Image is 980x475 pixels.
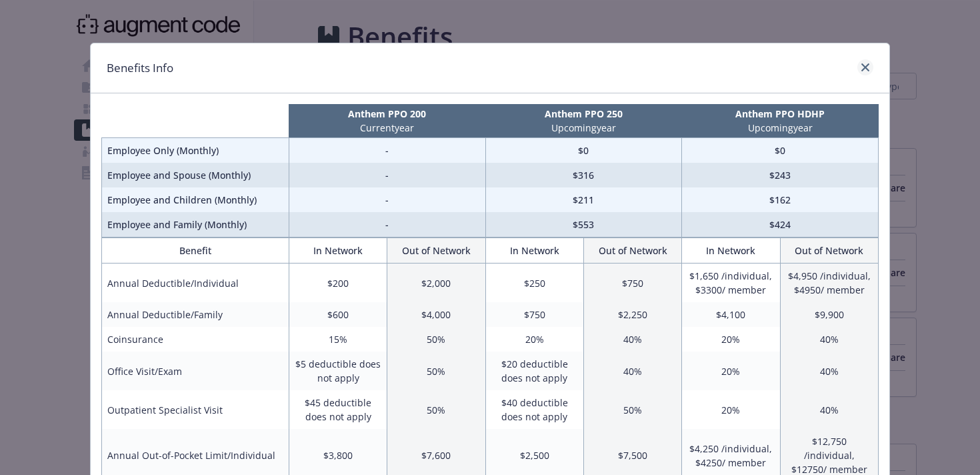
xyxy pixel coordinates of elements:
td: $4,950 /individual, $4950/ member [780,264,878,303]
td: $553 [485,212,682,238]
td: $0 [485,138,682,163]
p: Anthem PPO 250 [488,107,679,121]
td: $316 [485,163,682,187]
td: $2,250 [583,302,681,327]
td: 15% [289,327,387,352]
td: - [289,187,485,212]
td: $1,650 /individual, $3300/ member [682,264,780,303]
p: Anthem PPO 200 [291,107,483,121]
p: Current year [291,121,483,135]
td: $9,900 [780,302,878,327]
td: $40 deductible does not apply [485,390,583,429]
td: 40% [583,327,681,352]
td: Office Visit/Exam [102,352,289,390]
a: close [857,59,873,75]
th: In Network [289,238,387,264]
p: Upcoming year [685,121,876,135]
td: Coinsurance [102,327,289,352]
td: $4,100 [682,302,780,327]
td: $200 [289,264,387,303]
td: $250 [485,264,583,303]
p: Upcoming year [488,121,679,135]
th: Benefit [102,238,289,264]
td: $4,000 [387,302,485,327]
td: $0 [682,138,879,163]
td: 40% [780,327,878,352]
td: $211 [485,187,682,212]
td: Outpatient Specialist Visit [102,390,289,429]
td: $20 deductible does not apply [485,352,583,390]
td: 20% [682,327,780,352]
td: - [289,163,485,187]
td: $750 [583,264,681,303]
td: Employee and Spouse (Monthly) [102,163,289,187]
td: $5 deductible does not apply [289,352,387,390]
td: Employee and Children (Monthly) [102,187,289,212]
td: 50% [387,327,485,352]
h1: Benefits Info [107,59,173,77]
td: $2,000 [387,264,485,303]
th: Out of Network [387,238,485,264]
td: Annual Deductible/Family [102,302,289,327]
td: 40% [780,390,878,429]
td: 50% [583,390,681,429]
td: $162 [682,187,879,212]
td: $45 deductible does not apply [289,390,387,429]
td: - [289,212,485,238]
td: 20% [485,327,583,352]
td: Annual Deductible/Individual [102,264,289,303]
th: Out of Network [583,238,681,264]
td: 50% [387,390,485,429]
td: 40% [780,352,878,390]
td: $600 [289,302,387,327]
th: In Network [682,238,780,264]
p: Anthem PPO HDHP [685,107,876,121]
td: $424 [682,212,879,238]
td: Employee and Family (Monthly) [102,212,289,238]
td: - [289,138,485,163]
th: Out of Network [780,238,878,264]
td: 20% [682,390,780,429]
td: 50% [387,352,485,390]
td: $750 [485,302,583,327]
td: 40% [583,352,681,390]
th: In Network [485,238,583,264]
td: Employee Only (Monthly) [102,138,289,163]
td: $243 [682,163,879,187]
td: 20% [682,352,780,390]
th: intentionally left blank [102,104,289,138]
